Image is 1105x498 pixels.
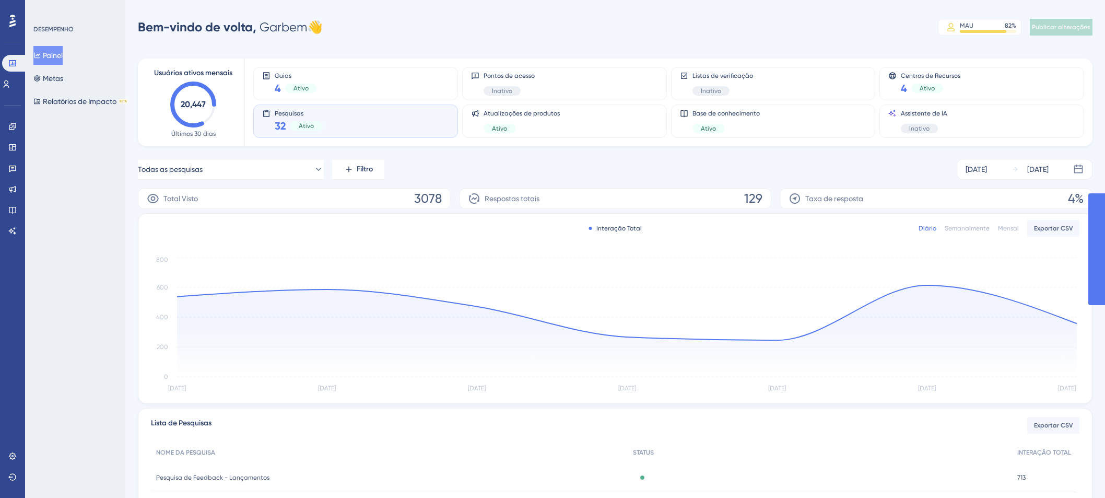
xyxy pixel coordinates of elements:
font: Ativo [920,85,935,92]
tspan: 200 [157,343,168,351]
font: Relatórios de Impacto [43,97,116,106]
font: Semanalmente [945,225,990,232]
tspan: 400 [156,314,168,321]
tspan: [DATE] [318,385,336,392]
tspan: [DATE] [168,385,186,392]
font: Listas de verificação [692,72,753,79]
font: Ativo [299,122,314,130]
font: Base de conhecimento [692,110,760,117]
font: [DATE] [1027,165,1049,173]
font: INTERAÇÃO TOTAL [1017,449,1071,456]
tspan: [DATE] [768,385,786,392]
tspan: 0 [164,373,168,380]
font: Ativo [293,85,309,92]
button: Relatórios de ImpactoBETA [33,92,128,111]
font: Taxa de resposta [805,194,863,203]
font: Interação Total [596,225,642,232]
font: Garbem [260,20,307,34]
font: Guias [275,72,291,79]
font: 👋 [307,20,323,34]
font: Todas as pesquisas [138,165,203,173]
font: Assistente de IA [901,110,947,117]
font: Respostas totais [485,194,539,203]
font: NOME DA PESQUISA [156,449,215,456]
font: Total Visto [163,194,198,203]
button: Todas as pesquisas [138,159,324,180]
font: 129 [744,191,762,206]
font: Exportar CSV [1034,422,1073,429]
font: Ativo [492,125,507,132]
font: Pesquisas [275,110,303,117]
font: Publicar alterações [1032,24,1090,31]
font: Inativo [492,87,512,95]
font: Painel [43,51,63,60]
font: 4% [1068,191,1084,206]
font: STATUS [633,449,654,456]
tspan: [DATE] [918,385,936,392]
font: Bem-vindo de volta, [138,19,256,34]
tspan: 800 [156,256,168,263]
font: Inativo [909,125,930,132]
font: Filtro [357,165,373,173]
font: Metas [43,74,63,83]
button: Painel [33,46,63,65]
font: 3078 [414,191,442,206]
font: 713 [1017,474,1026,481]
button: Publicar alterações [1030,19,1092,36]
font: Lista de Pesquisas [151,419,211,427]
font: Diário [919,225,936,232]
font: 32 [275,120,286,132]
font: Atualizações de produtos [484,110,560,117]
font: Usuários ativos mensais [154,68,232,77]
font: Centros de Recursos [901,72,960,79]
font: Mensal [998,225,1019,232]
tspan: [DATE] [618,385,636,392]
button: Filtro [332,159,384,180]
font: 4 [275,82,281,95]
tspan: [DATE] [1058,385,1076,392]
text: 20,447 [181,99,206,109]
tspan: 600 [157,284,168,291]
font: Inativo [701,87,721,95]
font: 4 [901,82,907,95]
font: Exportar CSV [1034,225,1073,232]
font: % [1012,22,1016,29]
font: Pontos de acesso [484,72,535,79]
button: Metas [33,69,63,88]
iframe: Iniciador do Assistente de IA do UserGuiding [1061,457,1092,488]
button: Exportar CSV [1027,417,1079,434]
font: MAU [960,22,973,29]
font: DESEMPENHO [33,26,74,33]
button: Exportar CSV [1027,220,1079,237]
font: Ativo [701,125,716,132]
font: [DATE] [966,165,987,173]
tspan: [DATE] [468,385,486,392]
font: Pesquisa de Feedback - Lançamentos [156,474,269,481]
font: BETA [120,99,127,103]
font: Últimos 30 dias [171,130,216,137]
font: 82 [1005,22,1012,29]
